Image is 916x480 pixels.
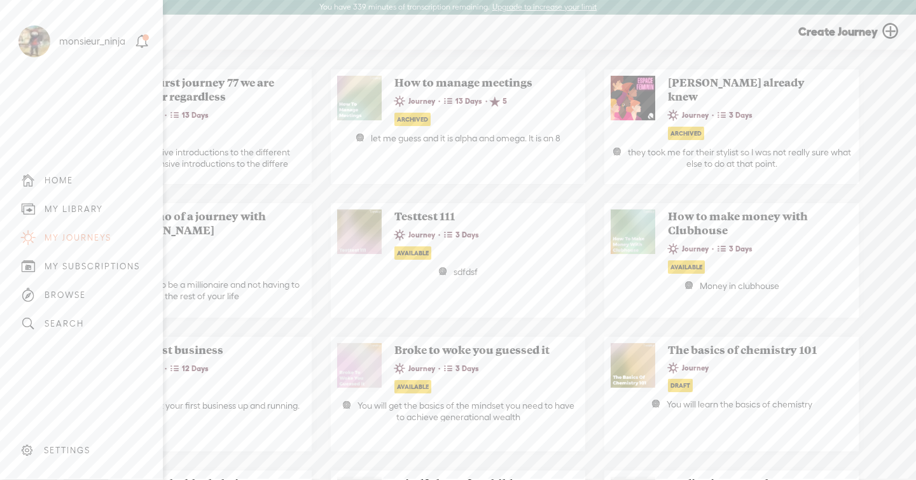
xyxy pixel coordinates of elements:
div: BROWSE [45,290,86,300]
div: HOME [45,175,73,186]
div: SEARCH [45,318,84,329]
div: MY SUBSCRIPTIONS [45,261,140,272]
div: SETTINGS [44,445,90,456]
div: MY JOURNEYS [45,232,111,243]
div: monsieur_ninja [59,35,125,48]
div: MY LIBRARY [45,204,103,215]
